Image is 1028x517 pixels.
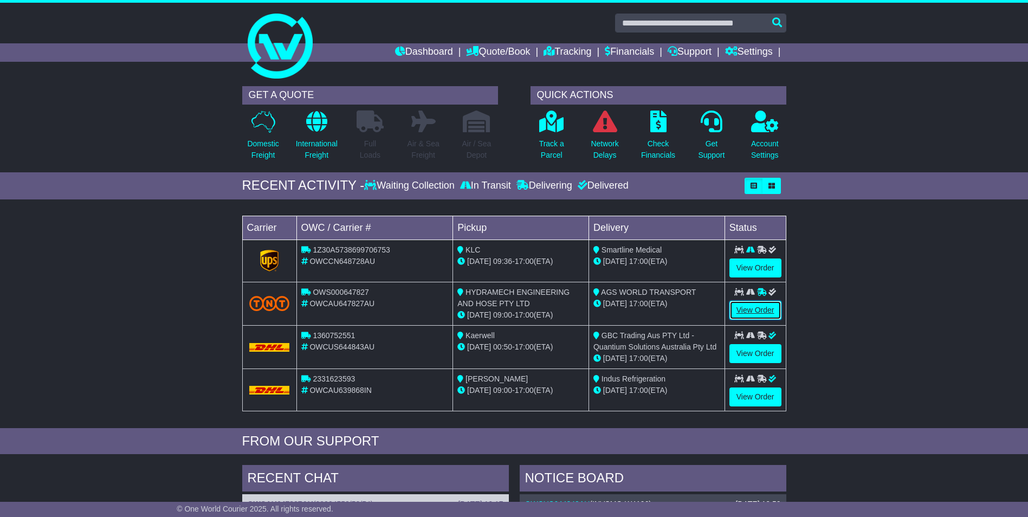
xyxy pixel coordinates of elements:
[177,505,333,513] span: © One World Courier 2025. All rights reserved.
[493,257,512,266] span: 09:36
[467,386,491,395] span: [DATE]
[590,110,619,167] a: NetworkDelays
[592,500,649,508] span: INVSMG-W4196
[525,500,781,509] div: ( )
[248,500,313,508] a: OWCAU647827AU
[247,138,279,161] p: Domestic Freight
[249,386,290,395] img: DHL.png
[316,500,371,508] span: 00004552/53/54
[603,257,627,266] span: [DATE]
[603,299,627,308] span: [DATE]
[593,298,720,309] div: (ETA)
[729,301,781,320] a: View Order
[493,311,512,319] span: 09:00
[602,245,662,254] span: Smartline Medical
[725,43,773,62] a: Settings
[309,342,374,351] span: OWCUS644843AU
[602,374,665,383] span: Indus Refrigeration
[242,465,509,494] div: RECENT CHAT
[493,342,512,351] span: 00:50
[242,434,786,449] div: FROM OUR SUPPORT
[629,354,648,363] span: 17:00
[457,256,584,267] div: - (ETA)
[457,341,584,353] div: - (ETA)
[465,245,480,254] span: KLC
[309,299,374,308] span: OWCAU647827AU
[313,331,355,340] span: 1360752551
[539,110,565,167] a: Track aParcel
[641,138,675,161] p: Check Financials
[296,216,453,240] td: OWC / Carrier #
[313,374,355,383] span: 2331623593
[603,386,627,395] span: [DATE]
[593,385,720,396] div: (ETA)
[603,354,627,363] span: [DATE]
[593,256,720,267] div: (ETA)
[453,216,589,240] td: Pickup
[514,180,575,192] div: Delivering
[629,299,648,308] span: 17:00
[296,138,338,161] p: International Freight
[364,180,457,192] div: Waiting Collection
[467,257,491,266] span: [DATE]
[525,500,590,508] a: OWCUS644843AU
[466,43,530,62] a: Quote/Book
[729,387,781,406] a: View Order
[515,386,534,395] span: 17:00
[242,86,498,105] div: GET A QUOTE
[458,500,503,509] div: [DATE] 12:17
[462,138,492,161] p: Air / Sea Depot
[589,216,725,240] td: Delivery
[309,386,371,395] span: OWCAU639868IN
[467,311,491,319] span: [DATE]
[309,257,375,266] span: OWCCN648728AU
[575,180,629,192] div: Delivered
[698,138,725,161] p: Get Support
[515,257,534,266] span: 17:00
[465,374,528,383] span: [PERSON_NAME]
[593,331,716,351] span: GBC Trading Aus PTY Ltd - Quantium Solutions Australia Pty Ltd
[531,86,786,105] div: QUICK ACTIONS
[313,288,369,296] span: OWS000647827
[629,386,648,395] span: 17:00
[520,465,786,494] div: NOTICE BOARD
[591,138,618,161] p: Network Delays
[605,43,654,62] a: Financials
[593,353,720,364] div: (ETA)
[641,110,676,167] a: CheckFinancials
[735,500,780,509] div: [DATE] 12:52
[544,43,591,62] a: Tracking
[295,110,338,167] a: InternationalFreight
[668,43,712,62] a: Support
[729,258,781,277] a: View Order
[242,178,365,193] div: RECENT ACTIVITY -
[725,216,786,240] td: Status
[515,342,534,351] span: 17:00
[457,180,514,192] div: In Transit
[457,309,584,321] div: - (ETA)
[697,110,725,167] a: GetSupport
[247,110,279,167] a: DomesticFreight
[408,138,439,161] p: Air & Sea Freight
[465,331,495,340] span: Kaerwell
[515,311,534,319] span: 17:00
[467,342,491,351] span: [DATE]
[601,288,696,296] span: AGS WORLD TRANSPORT
[629,257,648,266] span: 17:00
[751,138,779,161] p: Account Settings
[751,110,779,167] a: AccountSettings
[242,216,296,240] td: Carrier
[313,245,390,254] span: 1Z30A5738699706753
[249,343,290,352] img: DHL.png
[457,385,584,396] div: - (ETA)
[729,344,781,363] a: View Order
[395,43,453,62] a: Dashboard
[260,250,279,272] img: GetCarrierServiceLogo
[357,138,384,161] p: Full Loads
[248,500,503,509] div: ( )
[457,288,570,308] span: HYDRAMECH ENGINEERING AND HOSE PTY LTD
[539,138,564,161] p: Track a Parcel
[493,386,512,395] span: 09:00
[249,296,290,311] img: TNT_Domestic.png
